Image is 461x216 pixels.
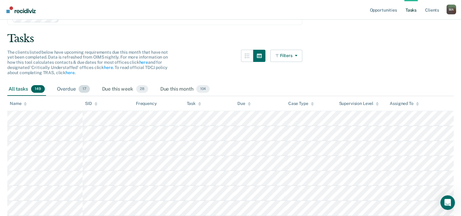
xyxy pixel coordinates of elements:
img: Recidiviz [6,6,36,13]
div: Due this week28 [101,83,149,96]
div: Tasks [7,32,454,45]
span: 17 [79,85,90,93]
span: The clients listed below have upcoming requirements due this month that have not yet been complet... [7,50,168,75]
a: here [66,70,74,75]
div: Overdue17 [56,83,91,96]
div: Due [237,101,251,106]
div: All tasks149 [7,83,46,96]
span: 149 [31,85,45,93]
div: Supervision Level [339,101,379,106]
button: Filters [270,50,303,62]
span: 104 [196,85,210,93]
button: Profile dropdown button [446,5,456,14]
a: here [139,60,148,65]
div: Task [186,101,201,106]
iframe: Intercom live chat [440,195,455,210]
div: Due this month104 [159,83,211,96]
div: M A [446,5,456,14]
div: Name [10,101,27,106]
span: 28 [136,85,148,93]
div: Case Type [288,101,314,106]
div: SID [85,101,98,106]
a: here [104,65,113,70]
div: Assigned To [390,101,419,106]
div: Frequency [136,101,157,106]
